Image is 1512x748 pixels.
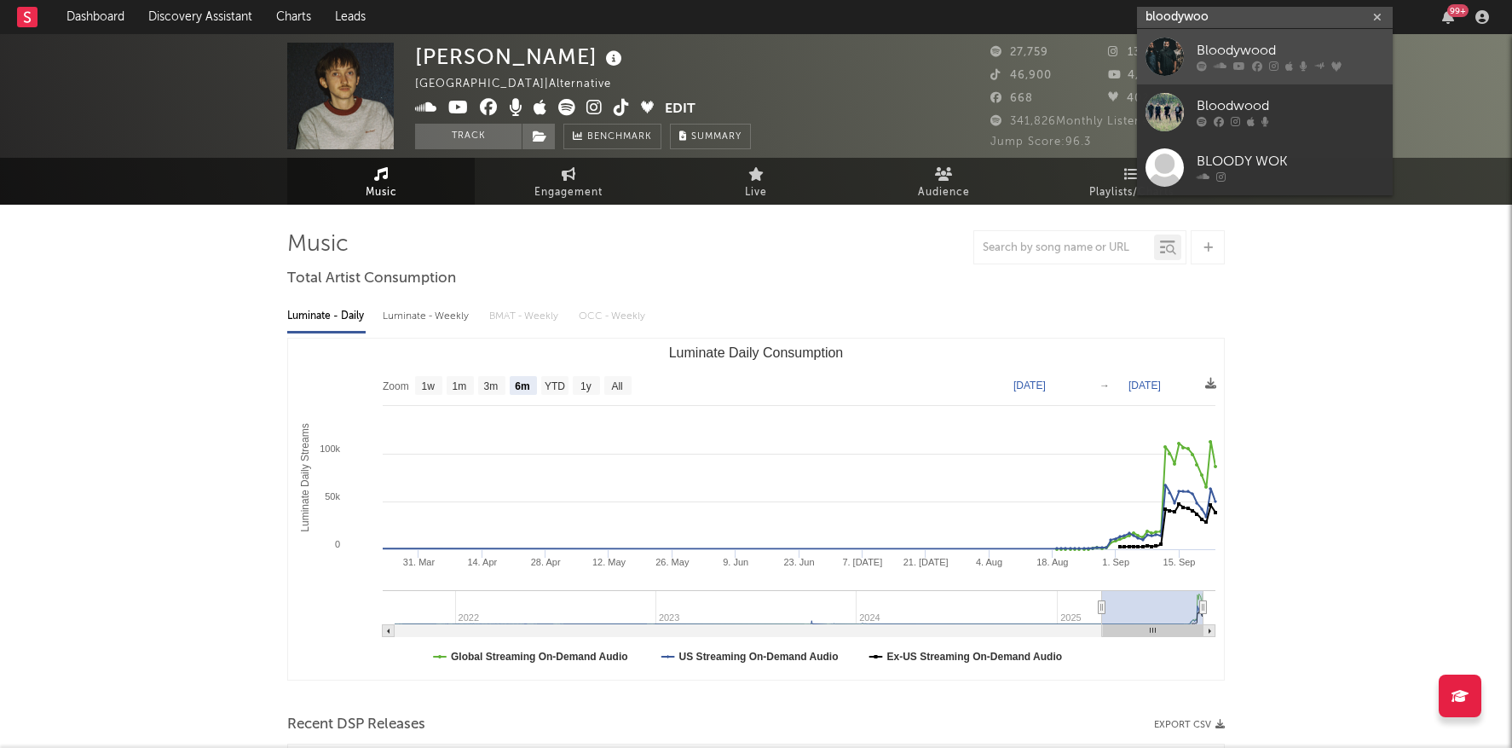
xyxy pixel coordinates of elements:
button: 99+ [1442,10,1454,24]
span: 132,087 [1108,47,1173,58]
text: 4. Aug [976,557,1002,567]
text: [DATE] [1013,380,1046,391]
text: 23. Jun [783,557,814,567]
span: Music [366,183,397,203]
button: Track [415,124,522,149]
span: Live [745,183,767,203]
a: Live [662,158,850,205]
text: → [1099,380,1110,391]
span: Playlists/Charts [1089,183,1174,203]
text: 31. Mar [403,557,436,567]
button: Edit [665,99,695,120]
div: 99 + [1447,4,1469,17]
div: Bloodwood [1197,96,1384,117]
text: 12. May [592,557,626,567]
text: YTD [545,380,565,392]
a: Bloodwood [1137,84,1393,140]
button: Summary [670,124,751,149]
span: 27,759 [990,47,1048,58]
text: 1w [422,380,436,392]
a: Audience [850,158,1037,205]
text: 26. May [655,557,690,567]
text: 1y [580,380,592,392]
a: Playlists/Charts [1037,158,1225,205]
text: Luminate Daily Streams [299,423,311,531]
text: Ex-US Streaming On-Demand Audio [887,651,1063,663]
text: Luminate Daily Consumption [669,345,844,360]
text: Zoom [383,380,409,392]
span: 341,826 Monthly Listeners [990,116,1160,127]
text: 7. [DATE] [842,557,882,567]
text: [DATE] [1128,380,1161,391]
text: 9. Jun [723,557,748,567]
a: Engagement [475,158,662,205]
text: 18. Aug [1036,557,1068,567]
a: Benchmark [563,124,661,149]
text: 3m [484,380,499,392]
text: Global Streaming On-Demand Audio [451,651,628,663]
a: Music [287,158,475,205]
input: Search by song name or URL [974,241,1154,255]
span: Recent DSP Releases [287,715,425,735]
text: 0 [335,539,340,549]
a: BLOODY WOK [1137,140,1393,195]
span: 4,680 [1108,70,1162,81]
div: Luminate - Weekly [383,302,472,331]
a: Bloodywood [1137,29,1393,84]
text: All [611,380,622,392]
button: Export CSV [1154,720,1225,730]
text: 100k [320,444,340,454]
span: Jump Score: 96.3 [990,136,1091,148]
div: Luminate - Daily [287,302,366,331]
div: [GEOGRAPHIC_DATA] | Alternative [415,74,631,95]
span: Audience [918,183,970,203]
text: 50k [325,491,340,502]
span: 402 [1108,93,1149,104]
div: [PERSON_NAME] [415,43,626,71]
text: 28. Apr [531,557,561,567]
text: US Streaming On-Demand Audio [679,651,839,663]
span: 668 [990,93,1033,104]
span: Benchmark [587,127,652,148]
span: Total Artist Consumption [287,269,456,289]
text: 6m [515,380,529,392]
text: 15. Sep [1163,557,1196,567]
text: 1m [453,380,467,392]
div: BLOODY WOK [1197,152,1384,172]
span: Summary [691,132,742,142]
span: 46,900 [990,70,1052,81]
input: Search for artists [1137,7,1393,28]
div: Bloodywood [1197,41,1384,61]
text: 21. [DATE] [903,557,949,567]
svg: Luminate Daily Consumption [288,339,1224,680]
span: Engagement [534,183,603,203]
text: 14. Apr [467,557,497,567]
text: 1. Sep [1102,557,1129,567]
